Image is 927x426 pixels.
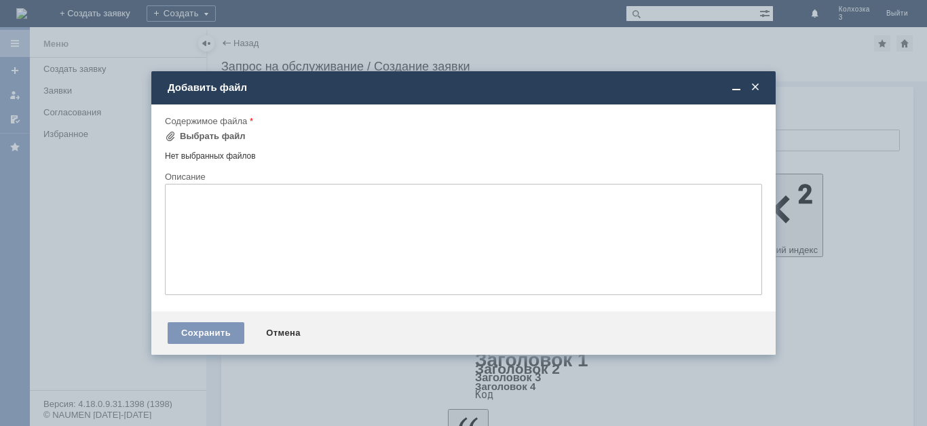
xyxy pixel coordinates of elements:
[749,81,762,94] span: Закрыть
[730,81,743,94] span: Свернуть (Ctrl + M)
[165,117,759,125] div: Содержимое файла
[165,146,762,161] div: Нет выбранных файлов
[165,172,759,181] div: Описание
[180,131,246,142] div: Выбрать файл
[168,81,762,94] div: Добавить файл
